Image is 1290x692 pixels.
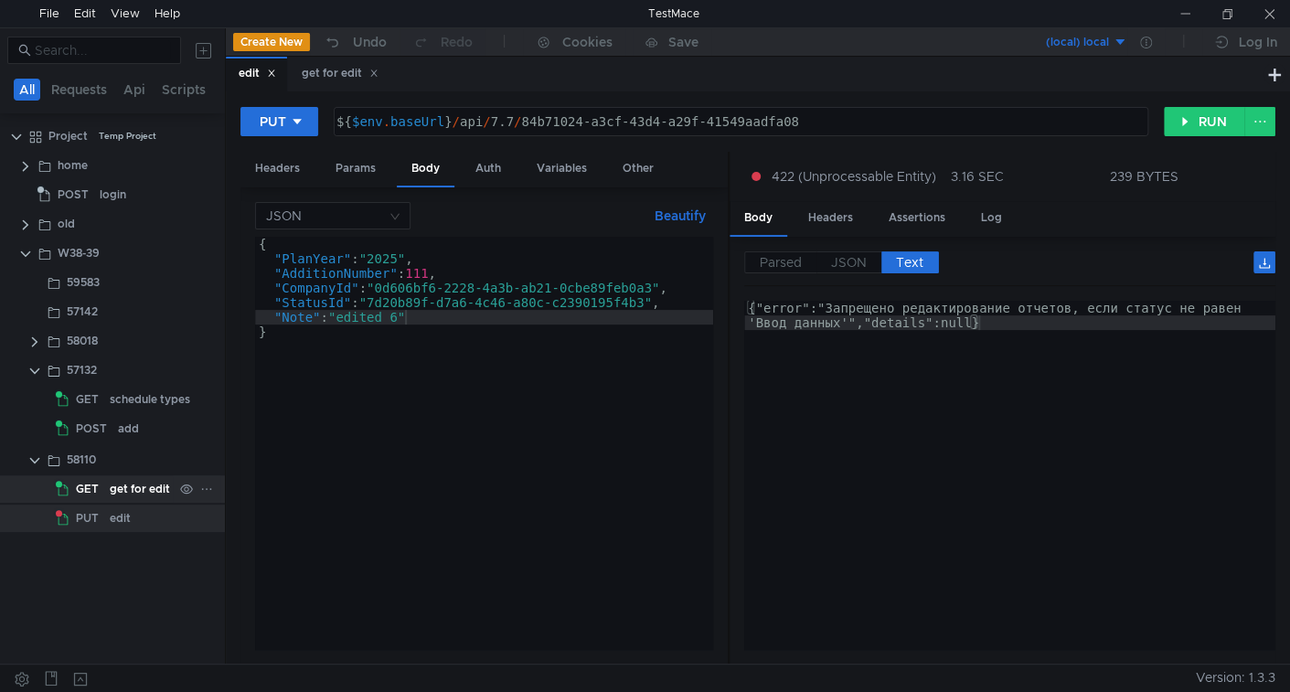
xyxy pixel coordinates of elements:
div: 57132 [67,357,97,384]
span: POST [76,415,107,442]
div: 57142 [67,298,98,325]
span: 422 (Unprocessable Entity) [772,166,936,186]
div: 58110 [67,446,96,474]
div: edit [239,64,276,83]
span: Text [896,254,923,271]
span: Version: 1.3.3 [1196,665,1275,691]
span: POST [58,181,89,208]
div: Undo [353,31,387,53]
button: Create New [233,33,310,51]
button: (local) local [1000,27,1127,57]
div: Log In [1239,31,1277,53]
div: Log [966,201,1017,235]
div: Body [730,201,787,237]
div: Temp Project [99,122,156,150]
span: PUT [76,505,99,532]
div: Params [321,152,390,186]
div: 58018 [67,327,98,355]
div: (local) local [1046,34,1109,51]
button: All [14,79,40,101]
div: Save [668,36,698,48]
div: get for edit [110,475,170,503]
div: old [58,210,75,238]
button: Beautify [647,205,713,227]
div: Assertions [874,201,960,235]
button: Redo [400,28,485,56]
div: Other [608,152,668,186]
div: Project [48,122,88,150]
div: schedule types [110,386,190,413]
div: 59583 [67,269,100,296]
div: W38-39 [58,240,100,267]
button: Requests [46,79,112,101]
input: Search... [35,40,170,60]
span: Parsed [760,254,802,271]
div: Headers [794,201,868,235]
div: Headers [240,152,315,186]
div: Redo [441,31,473,53]
div: home [58,152,88,179]
div: Cookies [562,31,613,53]
div: add [118,415,139,442]
div: Variables [522,152,602,186]
span: GET [76,475,99,503]
span: GET [76,386,99,413]
div: edit [110,505,131,532]
div: 239 BYTES [1109,168,1178,185]
button: Scripts [156,79,211,101]
span: JSON [831,254,867,271]
button: Undo [310,28,400,56]
button: PUT [240,107,318,136]
div: 3.16 SEC [951,168,1004,185]
button: RUN [1164,107,1245,136]
div: Body [397,152,454,187]
div: PUT [260,112,286,132]
div: get for edit [302,64,378,83]
button: Api [118,79,151,101]
div: Auth [461,152,516,186]
div: login [100,181,126,208]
